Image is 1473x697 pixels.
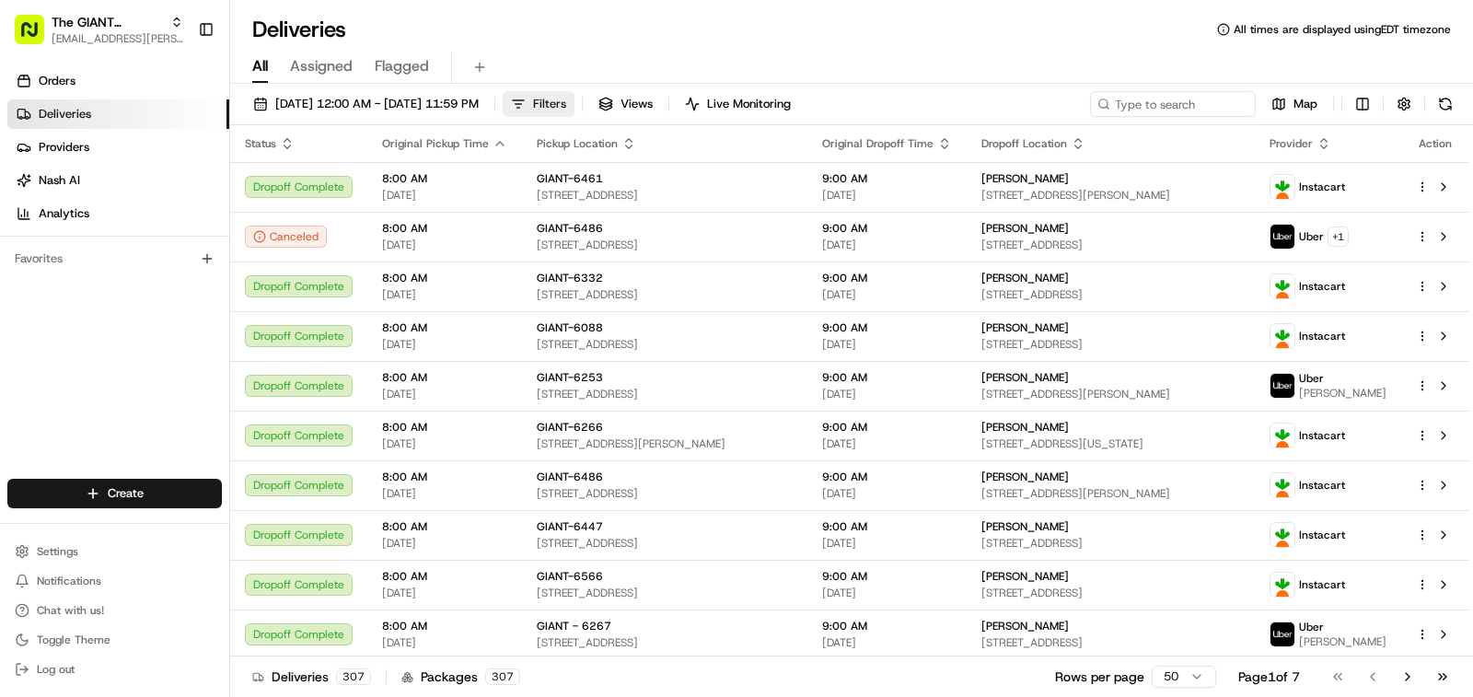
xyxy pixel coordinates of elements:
[981,569,1069,584] span: [PERSON_NAME]
[1055,668,1144,686] p: Rows per page
[677,91,799,117] button: Live Monitoring
[252,15,346,44] h1: Deliveries
[822,586,952,600] span: [DATE]
[336,668,371,685] div: 307
[537,370,603,385] span: GIANT-6253
[503,91,574,117] button: Filters
[1270,374,1294,398] img: profile_uber_ahold_partner.png
[1270,573,1294,597] img: profile_instacart_ahold_partner.png
[382,287,507,302] span: [DATE]
[382,271,507,285] span: 8:00 AM
[537,221,603,236] span: GIANT-6486
[537,519,603,534] span: GIANT-6447
[18,74,335,103] p: Welcome 👋
[7,598,222,623] button: Chat with us!
[822,188,952,203] span: [DATE]
[537,586,793,600] span: [STREET_ADDRESS]
[245,226,327,248] button: Canceled
[1090,91,1256,117] input: Type to search
[537,635,793,650] span: [STREET_ADDRESS]
[822,320,952,335] span: 9:00 AM
[52,13,163,31] button: The GIANT Company
[981,271,1069,285] span: [PERSON_NAME]
[822,536,952,551] span: [DATE]
[485,668,520,685] div: 307
[1299,620,1324,634] span: Uber
[401,668,520,686] div: Packages
[39,172,80,189] span: Nash AI
[7,568,222,594] button: Notifications
[981,436,1240,451] span: [STREET_ADDRESS][US_STATE]
[621,96,653,112] span: Views
[63,194,233,209] div: We're available if you need us!
[1238,668,1300,686] div: Page 1 of 7
[48,119,304,138] input: Clear
[1270,424,1294,447] img: profile_instacart_ahold_partner.png
[382,188,507,203] span: [DATE]
[537,337,793,352] span: [STREET_ADDRESS]
[822,271,952,285] span: 9:00 AM
[382,470,507,484] span: 8:00 AM
[382,370,507,385] span: 8:00 AM
[275,96,479,112] span: [DATE] 12:00 AM - [DATE] 11:59 PM
[7,656,222,682] button: Log out
[537,569,603,584] span: GIANT-6566
[537,536,793,551] span: [STREET_ADDRESS]
[1270,622,1294,646] img: profile_uber_ahold_partner.png
[981,470,1069,484] span: [PERSON_NAME]
[39,106,91,122] span: Deliveries
[1299,386,1386,401] span: [PERSON_NAME]
[1299,279,1345,294] span: Instacart
[39,139,89,156] span: Providers
[1293,96,1317,112] span: Map
[822,486,952,501] span: [DATE]
[981,320,1069,335] span: [PERSON_NAME]
[1299,329,1345,343] span: Instacart
[822,619,952,633] span: 9:00 AM
[252,668,371,686] div: Deliveries
[981,519,1069,534] span: [PERSON_NAME]
[1234,22,1451,37] span: All times are displayed using EDT timezone
[7,199,229,228] a: Analytics
[1299,478,1345,493] span: Instacart
[822,287,952,302] span: [DATE]
[18,269,33,284] div: 📗
[1299,428,1345,443] span: Instacart
[1270,225,1294,249] img: profile_uber_ahold_partner.png
[1270,523,1294,547] img: profile_instacart_ahold_partner.png
[382,536,507,551] span: [DATE]
[7,539,222,564] button: Settings
[822,420,952,435] span: 9:00 AM
[822,635,952,650] span: [DATE]
[1299,371,1324,386] span: Uber
[981,486,1240,501] span: [STREET_ADDRESS][PERSON_NAME]
[382,136,489,151] span: Original Pickup Time
[981,619,1069,633] span: [PERSON_NAME]
[822,136,934,151] span: Original Dropoff Time
[537,271,603,285] span: GIANT-6332
[822,337,952,352] span: [DATE]
[822,569,952,584] span: 9:00 AM
[981,136,1067,151] span: Dropoff Location
[981,238,1240,252] span: [STREET_ADDRESS]
[981,188,1240,203] span: [STREET_ADDRESS][PERSON_NAME]
[981,420,1069,435] span: [PERSON_NAME]
[11,260,148,293] a: 📗Knowledge Base
[37,603,104,618] span: Chat with us!
[537,619,611,633] span: GIANT - 6267
[1270,274,1294,298] img: profile_instacart_ahold_partner.png
[382,569,507,584] span: 8:00 AM
[382,238,507,252] span: [DATE]
[382,337,507,352] span: [DATE]
[981,171,1069,186] span: [PERSON_NAME]
[537,320,603,335] span: GIANT-6088
[245,91,487,117] button: [DATE] 12:00 AM - [DATE] 11:59 PM
[537,470,603,484] span: GIANT-6486
[1432,91,1458,117] button: Refresh
[7,479,222,508] button: Create
[537,387,793,401] span: [STREET_ADDRESS]
[1263,91,1326,117] button: Map
[382,320,507,335] span: 8:00 AM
